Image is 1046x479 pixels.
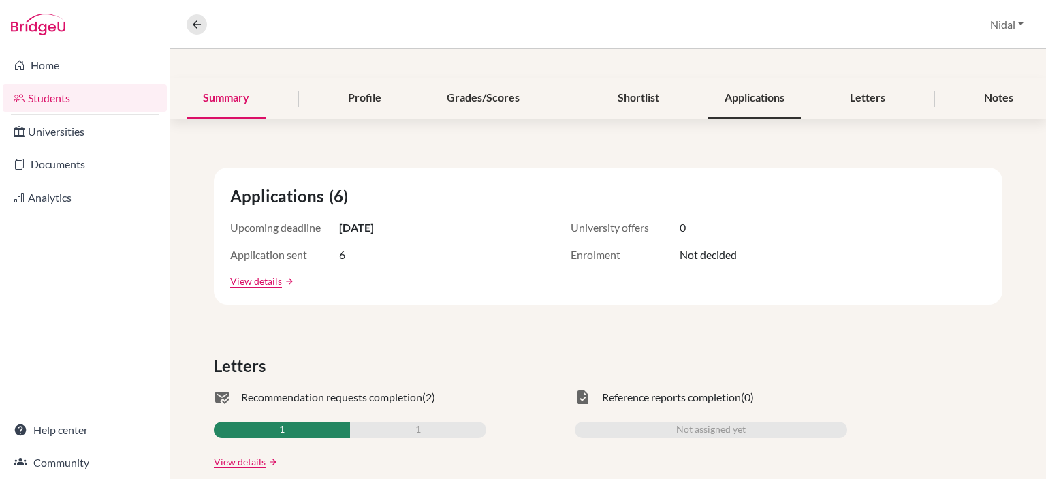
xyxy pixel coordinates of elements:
[339,219,374,236] span: [DATE]
[834,78,902,119] div: Letters
[214,389,230,405] span: mark_email_read
[230,184,329,208] span: Applications
[680,219,686,236] span: 0
[230,219,339,236] span: Upcoming deadline
[282,277,294,286] a: arrow_forward
[266,457,278,467] a: arrow_forward
[3,449,167,476] a: Community
[680,247,737,263] span: Not decided
[3,84,167,112] a: Students
[676,422,746,438] span: Not assigned yet
[339,247,345,263] span: 6
[430,78,536,119] div: Grades/Scores
[601,78,676,119] div: Shortlist
[708,78,801,119] div: Applications
[984,12,1030,37] button: Nidal
[187,78,266,119] div: Summary
[422,389,435,405] span: (2)
[3,118,167,145] a: Universities
[329,184,353,208] span: (6)
[230,247,339,263] span: Application sent
[214,454,266,469] a: View details
[415,422,421,438] span: 1
[3,52,167,79] a: Home
[230,274,282,288] a: View details
[602,389,741,405] span: Reference reports completion
[3,151,167,178] a: Documents
[279,422,285,438] span: 1
[968,78,1030,119] div: Notes
[332,78,398,119] div: Profile
[571,219,680,236] span: University offers
[571,247,680,263] span: Enrolment
[214,354,271,378] span: Letters
[3,184,167,211] a: Analytics
[3,416,167,444] a: Help center
[11,14,65,35] img: Bridge-U
[241,389,422,405] span: Recommendation requests completion
[741,389,754,405] span: (0)
[575,389,591,405] span: task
